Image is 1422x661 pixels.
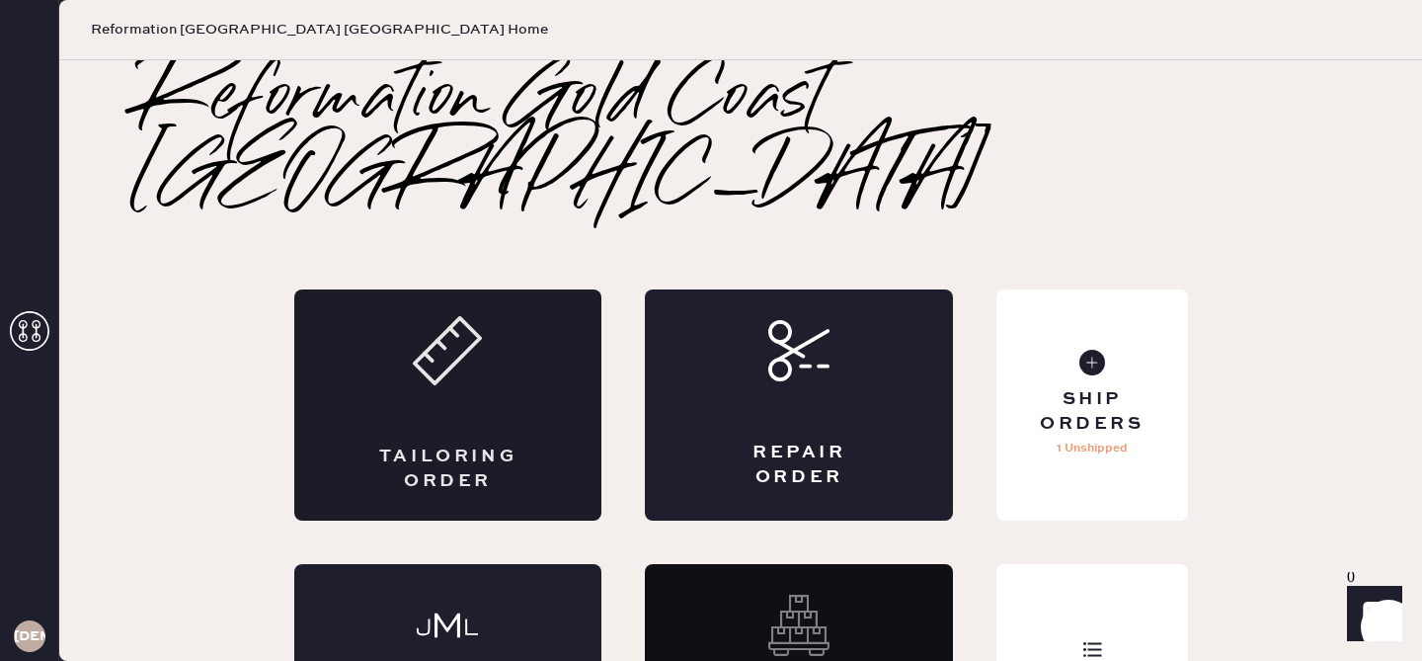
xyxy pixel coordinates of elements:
[91,20,548,40] span: Reformation [GEOGRAPHIC_DATA] [GEOGRAPHIC_DATA] Home
[1328,572,1413,657] iframe: Front Chat
[1012,387,1171,437] div: Ship Orders
[724,441,874,490] div: Repair Order
[138,60,1343,218] h2: Reformation Gold Coast [GEOGRAPHIC_DATA]
[14,629,45,643] h3: [DEMOGRAPHIC_DATA]
[1057,437,1128,460] p: 1 Unshipped
[373,445,523,494] div: Tailoring Order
